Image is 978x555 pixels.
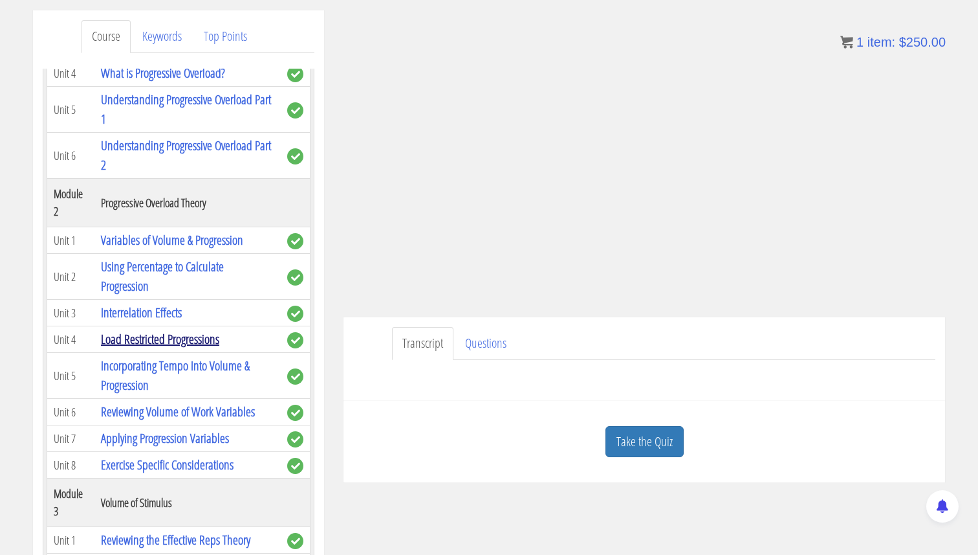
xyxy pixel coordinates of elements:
[47,527,95,554] td: Unit 1
[101,258,224,295] a: Using Percentage to Calculate Progression
[101,137,271,174] a: Understanding Progressive Overload Part 2
[101,456,234,473] a: Exercise Specific Considerations
[899,35,946,49] bdi: 250.00
[47,87,95,133] td: Unit 5
[94,179,281,227] th: Progressive Overload Theory
[47,254,95,300] td: Unit 2
[101,304,182,321] a: Interrelation Effects
[101,64,225,82] a: What is Progressive Overload?
[47,300,95,326] td: Unit 3
[47,60,95,87] td: Unit 4
[47,353,95,399] td: Unit 5
[101,357,250,394] a: Incorporating Tempo Into Volume & Progression
[287,368,303,385] span: complete
[47,326,95,353] td: Unit 4
[840,36,853,49] img: icon11.png
[47,133,95,179] td: Unit 6
[101,91,271,128] a: Understanding Progressive Overload Part 1
[856,35,864,49] span: 1
[287,405,303,421] span: complete
[47,179,95,227] th: Module 2
[193,20,257,53] a: Top Points
[287,533,303,549] span: complete
[455,327,517,360] a: Questions
[287,269,303,286] span: complete
[94,479,281,527] th: Volume of Stimulus
[840,35,946,49] a: 1 item: $250.00
[287,431,303,447] span: complete
[47,425,95,452] td: Unit 7
[287,148,303,164] span: complete
[47,479,95,527] th: Module 3
[47,227,95,254] td: Unit 1
[101,429,229,447] a: Applying Progression Variables
[81,20,131,53] a: Course
[101,231,243,249] a: Variables of Volume & Progression
[101,403,255,420] a: Reviewing Volume of Work Variables
[287,306,303,322] span: complete
[392,327,453,360] a: Transcript
[47,399,95,425] td: Unit 6
[899,35,906,49] span: $
[605,426,684,458] a: Take the Quiz
[867,35,895,49] span: item:
[101,330,219,348] a: Load Restricted Progressions
[47,452,95,479] td: Unit 8
[287,233,303,249] span: complete
[132,20,192,53] a: Keywords
[101,531,250,549] a: Reviewing the Effective Reps Theory
[287,458,303,474] span: complete
[287,332,303,348] span: complete
[287,102,303,119] span: complete
[287,66,303,82] span: complete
